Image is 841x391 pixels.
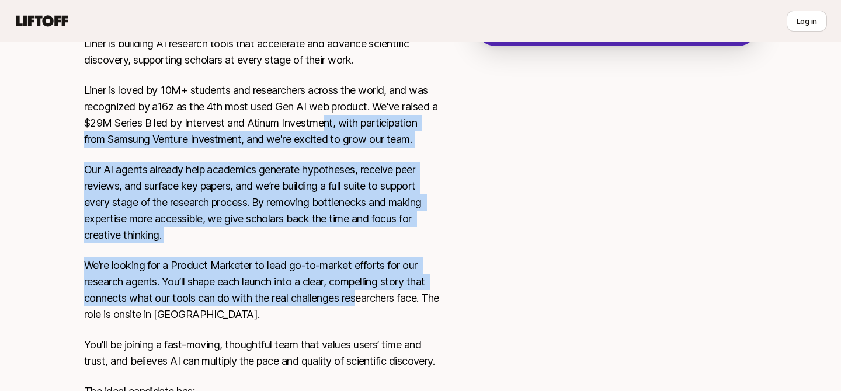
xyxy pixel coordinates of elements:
p: We’re looking for a Product Marketer to lead go-to-market efforts for our research agents. You’ll... [84,257,439,323]
p: Liner is building AI research tools that accelerate and advance scientific discovery, supporting ... [84,36,439,68]
p: Liner is loved by 10M+ students and researchers across the world, and was recognized by a16z as t... [84,82,439,148]
p: Our AI agents already help academics generate hypotheses, receive peer reviews, and surface key p... [84,162,439,243]
p: You’ll be joining a fast-moving, thoughtful team that values users’ time and trust, and believes ... [84,337,439,369]
button: Log in [787,11,827,32]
